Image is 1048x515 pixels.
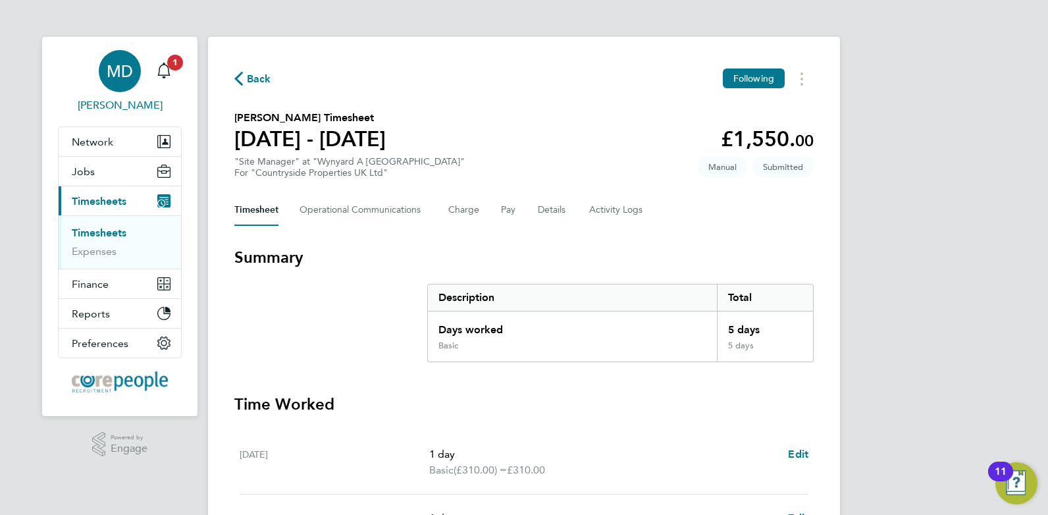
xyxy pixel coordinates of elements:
button: Reports [59,299,181,328]
button: Details [538,194,568,226]
div: [DATE] [240,447,429,478]
span: Basic [429,462,454,478]
div: 11 [995,472,1007,489]
div: Total [717,285,813,311]
button: Network [59,127,181,156]
a: Powered byEngage [92,432,148,457]
div: Days worked [428,312,717,340]
span: Back [247,71,271,87]
div: 5 days [717,340,813,362]
span: Megan Davies [58,97,182,113]
div: "Site Manager" at "Wynyard A [GEOGRAPHIC_DATA]" [234,156,465,178]
button: Charge [448,194,480,226]
a: Go to home page [58,371,182,393]
button: Finance [59,269,181,298]
div: Timesheets [59,215,181,269]
span: Jobs [72,165,95,178]
button: Timesheet [234,194,278,226]
span: This timesheet is Submitted. [752,156,814,178]
span: 1 [167,55,183,70]
span: Following [733,72,774,84]
span: MD [107,63,133,80]
img: corepeople-logo-retina.png [72,371,168,393]
div: Description [428,285,717,311]
nav: Main navigation [42,37,197,416]
span: £310.00 [507,464,545,476]
span: Edit [788,448,808,460]
span: Reports [72,308,110,320]
div: Basic [438,340,458,351]
button: Open Resource Center, 11 new notifications [995,462,1037,504]
span: Timesheets [72,195,126,207]
a: Edit [788,447,808,462]
div: For "Countryside Properties UK Ltd" [234,167,465,178]
span: Finance [72,278,109,290]
button: Preferences [59,329,181,358]
div: 5 days [717,312,813,340]
a: Expenses [72,245,117,257]
button: Activity Logs [589,194,644,226]
button: Back [234,70,271,87]
h1: [DATE] - [DATE] [234,126,386,152]
h3: Summary [234,247,814,268]
a: 1 [151,50,177,92]
span: 00 [795,131,814,150]
span: (£310.00) = [454,464,507,476]
app-decimal: £1,550. [721,126,814,151]
button: Operational Communications [300,194,427,226]
span: Preferences [72,337,128,350]
span: This timesheet was manually created. [698,156,747,178]
button: Timesheets [59,186,181,215]
p: 1 day [429,447,777,462]
a: Timesheets [72,227,126,239]
span: Powered by [111,432,147,443]
a: MD[PERSON_NAME] [58,50,182,113]
button: Timesheets Menu [790,68,814,89]
button: Pay [501,194,517,226]
h2: [PERSON_NAME] Timesheet [234,110,386,126]
button: Following [723,68,785,88]
span: Engage [111,443,147,454]
div: Summary [427,284,814,362]
h3: Time Worked [234,394,814,415]
span: Network [72,136,113,148]
button: Jobs [59,157,181,186]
